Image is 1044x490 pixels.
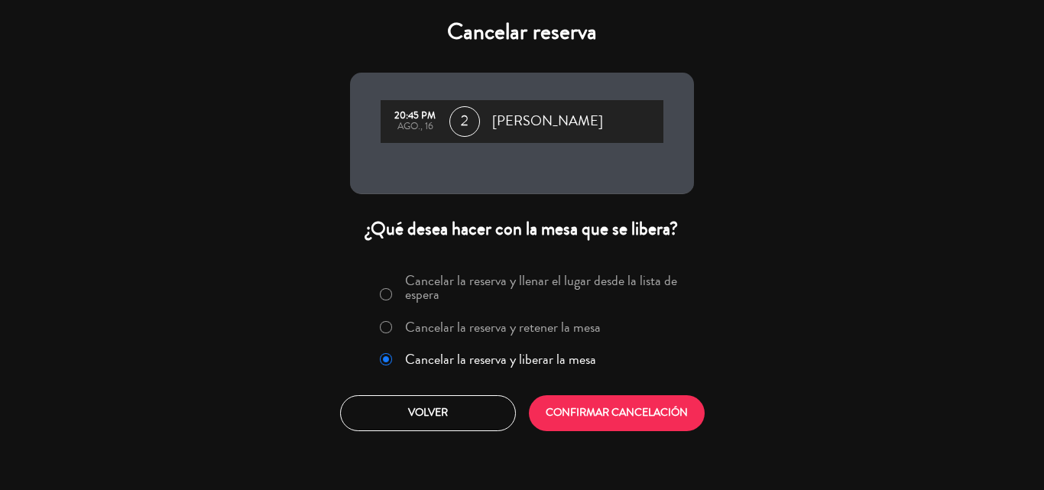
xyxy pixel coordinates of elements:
button: CONFIRMAR CANCELACIÓN [529,395,705,431]
div: ago., 16 [388,122,442,132]
label: Cancelar la reserva y retener la mesa [405,320,601,334]
div: ¿Qué desea hacer con la mesa que se libera? [350,217,694,241]
div: 20:45 PM [388,111,442,122]
button: Volver [340,395,516,431]
label: Cancelar la reserva y llenar el lugar desde la lista de espera [405,274,685,301]
span: 2 [449,106,480,137]
h4: Cancelar reserva [350,18,694,46]
span: [PERSON_NAME] [492,110,603,133]
label: Cancelar la reserva y liberar la mesa [405,352,596,366]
